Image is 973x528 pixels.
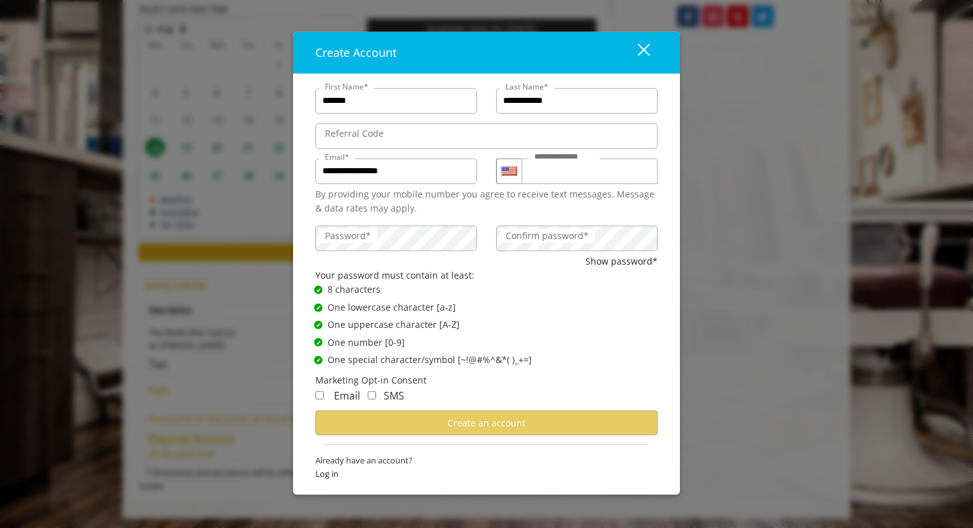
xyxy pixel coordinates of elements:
[319,228,377,242] label: Password*
[585,254,658,268] button: Show password*
[499,228,595,242] label: Confirm password*
[315,123,658,149] input: ReferralCode
[328,300,456,314] span: One lowercase character [a-z]
[614,40,658,66] button: close dialog
[316,338,321,348] span: ✔
[499,81,555,93] label: Last Name*
[315,225,477,251] input: Password
[496,88,658,114] input: Lastname
[315,410,658,435] button: Create an account
[328,335,405,349] span: One number [0-9]
[319,81,375,93] label: First Name*
[328,318,460,332] span: One uppercase character [A-Z]
[334,389,360,403] span: Email
[315,88,477,114] input: FirstName
[316,284,321,295] span: ✔
[328,283,381,297] span: 8 characters
[316,320,321,330] span: ✔
[315,373,658,387] div: Marketing Opt-in Consent
[316,302,321,313] span: ✔
[315,268,658,283] div: Your password must contain at least:
[315,467,658,481] span: Log in
[319,151,356,163] label: Email*
[315,454,658,467] span: Already have an account?
[315,187,658,216] div: By providing your mobile number you agree to receive text messages. Message & data rates may apply.
[496,225,658,251] input: ConfirmPassword
[315,391,324,400] input: Receive Marketing Email
[623,43,649,62] div: close dialog
[384,389,404,403] span: SMS
[448,417,525,429] span: Create an account
[368,391,376,400] input: Receive Marketing SMS
[319,127,390,141] label: Referral Code
[315,45,396,60] span: Create Account
[315,159,477,184] input: Email
[316,355,321,365] span: ✔
[328,353,532,367] span: One special character/symbol [~!@#%^&*( )_+=]
[496,159,522,184] div: Country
